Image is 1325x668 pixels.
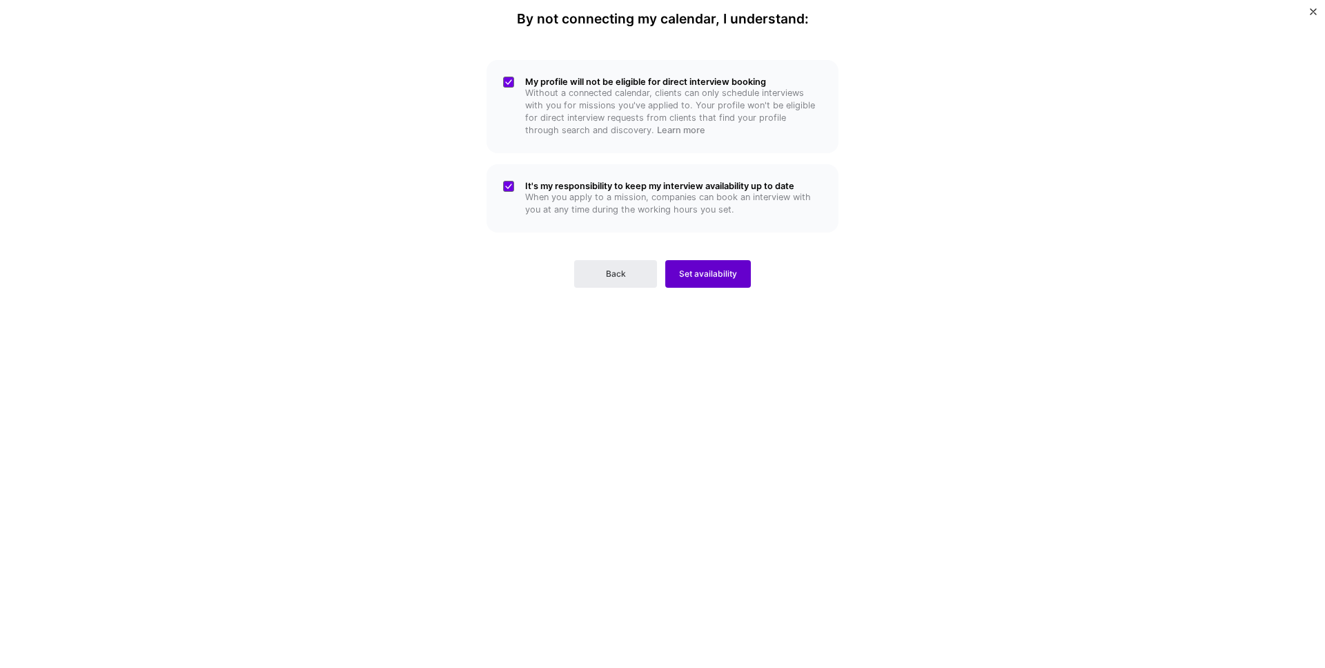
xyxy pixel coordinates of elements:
[525,181,822,191] h5: It's my responsibility to keep my interview availability up to date
[525,77,822,87] h5: My profile will not be eligible for direct interview booking
[665,260,751,288] button: Set availability
[525,191,822,216] p: When you apply to a mission, companies can book an interview with you at any time during the work...
[517,11,809,27] h4: By not connecting my calendar, I understand:
[679,268,737,280] span: Set availability
[574,260,657,288] button: Back
[657,125,705,135] a: Learn more
[606,268,626,280] span: Back
[525,87,822,137] p: Without a connected calendar, clients can only schedule interviews with you for missions you've a...
[1310,8,1317,23] button: Close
